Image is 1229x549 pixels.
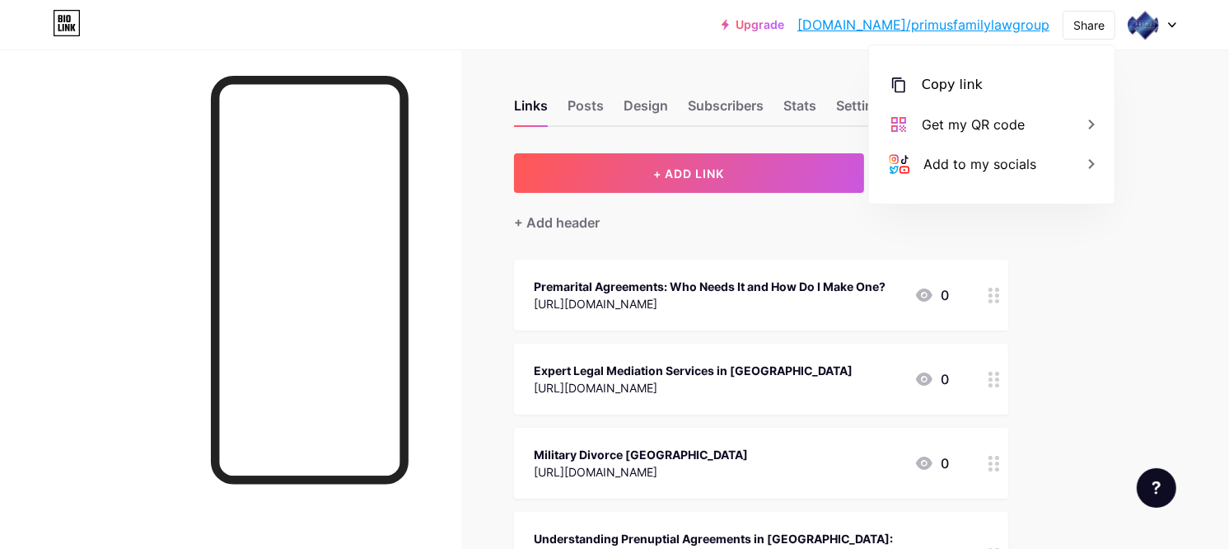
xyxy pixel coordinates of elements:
div: Keywords by Traffic [182,97,278,108]
img: logo_orange.svg [26,26,40,40]
a: [DOMAIN_NAME]/primusfamilylawgroup [797,15,1049,35]
div: 0 [914,369,949,389]
div: 0 [914,285,949,305]
img: tab_keywords_by_traffic_grey.svg [164,96,177,109]
div: Premarital Agreements: Who Needs It and How Do I Make One? [534,278,886,295]
div: Links [514,96,548,125]
a: Upgrade [722,18,784,31]
div: Share [1073,16,1105,34]
div: Military Divorce [GEOGRAPHIC_DATA] [534,446,748,463]
img: website_grey.svg [26,43,40,56]
div: [URL][DOMAIN_NAME] [534,463,748,481]
div: Design [624,96,668,125]
div: [URL][DOMAIN_NAME] [534,295,886,312]
div: Add to my socials [923,154,1036,174]
div: Subscribers [688,96,764,125]
div: + Add header [514,213,600,232]
div: Copy link [922,75,983,95]
div: Domain Overview [63,97,147,108]
div: Expert Legal Mediation Services in [GEOGRAPHIC_DATA] [534,362,853,379]
img: primusfamilylawgroup [1128,9,1159,40]
div: Get my QR code [922,115,1025,134]
span: + ADD LINK [653,167,724,181]
img: tab_domain_overview_orange.svg [44,96,58,109]
div: 0 [914,453,949,473]
div: Posts [568,96,604,125]
div: Settings [836,96,889,125]
button: + ADD LINK [514,153,864,193]
div: v 4.0.25 [46,26,81,40]
div: Domain: [DOMAIN_NAME] [43,43,181,56]
div: [URL][DOMAIN_NAME] [534,379,853,396]
div: Stats [783,96,816,125]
